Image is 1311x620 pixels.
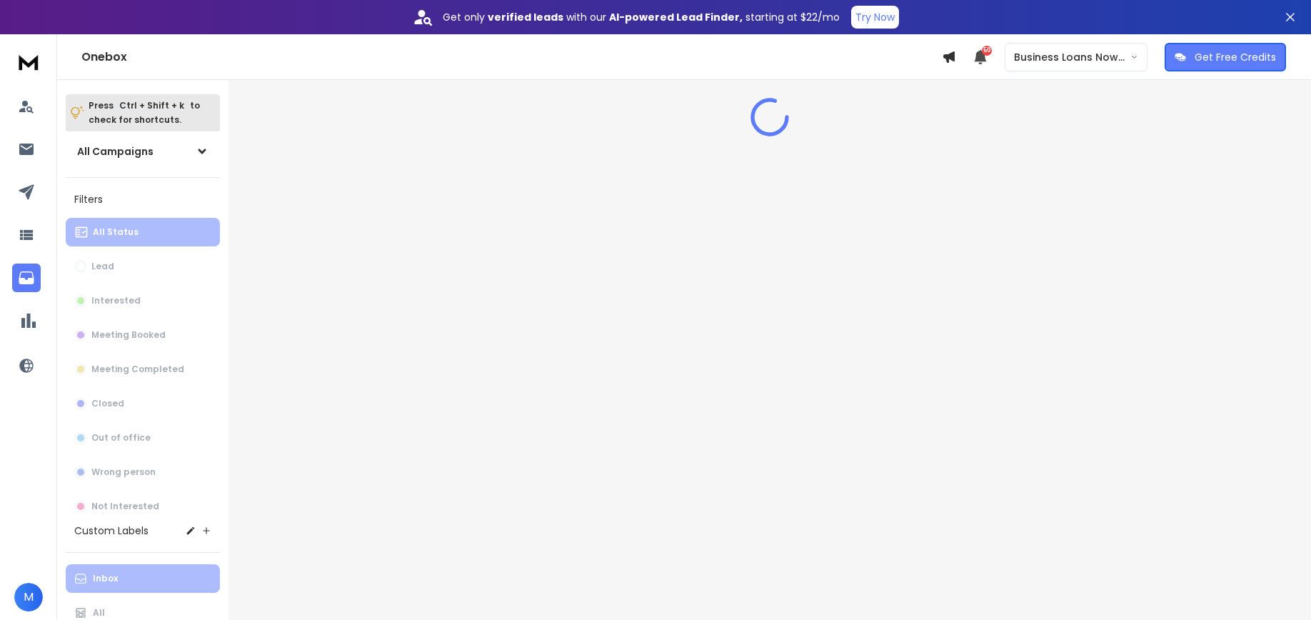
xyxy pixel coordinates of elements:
[851,6,899,29] button: Try Now
[855,10,895,24] p: Try Now
[81,49,942,66] h1: Onebox
[14,583,43,611] button: M
[66,189,220,209] h3: Filters
[982,46,992,56] span: 50
[89,99,200,127] p: Press to check for shortcuts.
[1165,43,1286,71] button: Get Free Credits
[443,10,840,24] p: Get only with our starting at $22/mo
[488,10,563,24] strong: verified leads
[14,49,43,75] img: logo
[117,97,186,114] span: Ctrl + Shift + k
[1014,50,1130,64] p: Business Loans Now ([PERSON_NAME])
[77,144,154,159] h1: All Campaigns
[1195,50,1276,64] p: Get Free Credits
[74,524,149,538] h3: Custom Labels
[609,10,743,24] strong: AI-powered Lead Finder,
[66,137,220,166] button: All Campaigns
